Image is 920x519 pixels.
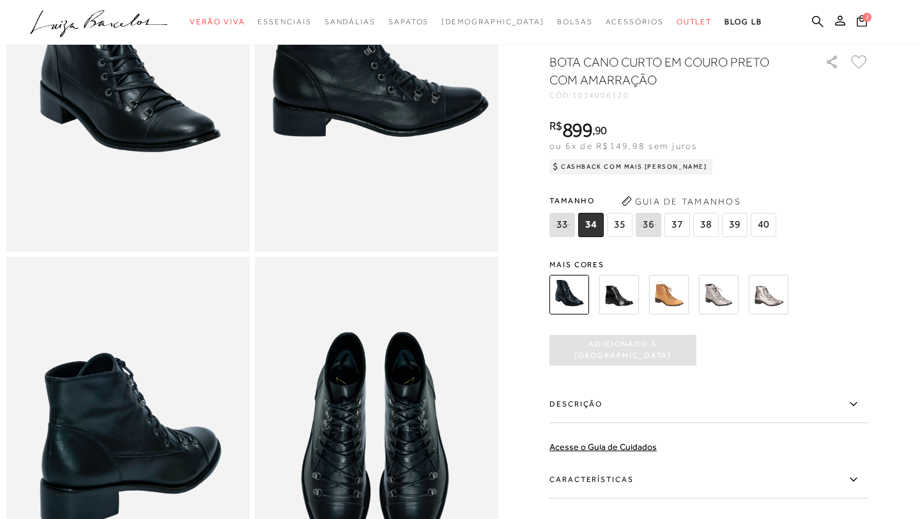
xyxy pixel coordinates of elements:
[853,13,871,31] button: 2
[677,10,712,34] a: categoryNavScreenReaderText
[617,191,745,212] button: Guia de Tamanhos
[257,17,311,26] span: Essenciais
[549,461,869,499] label: Características
[862,12,871,21] span: 2
[557,17,593,26] span: Bolsas
[549,335,696,366] button: Adicionado à [GEOGRAPHIC_DATA]
[606,17,664,26] span: Acessórios
[649,275,689,314] img: BOTA DE CANO CURTO EM COURO ESTONADO AMARULA COM AMARRAÇÃO
[578,213,604,237] span: 34
[562,118,592,141] span: 899
[607,213,632,237] span: 35
[549,91,805,99] div: CÓD:
[572,91,629,100] span: 1014006120
[549,386,869,423] label: Descrição
[724,10,762,34] a: BLOG LB
[549,191,779,210] span: Tamanho
[664,213,690,237] span: 37
[441,10,544,34] a: noSubCategoriesText
[388,17,429,26] span: Sapatos
[388,10,429,34] a: categoryNavScreenReaderText
[549,442,657,452] a: Acesse o Guia de Cuidados
[749,275,788,314] img: BOTA DE CANO CURTO EM COURO METALIZADO TITÂNIO COM AMARRAÇÃO
[751,213,776,237] span: 40
[595,123,607,137] span: 90
[599,275,639,314] img: BOTA CANO CURTO EM COURO VERNIZ PRETO COM AMARRAÇÃO
[549,261,869,268] span: Mais cores
[592,125,607,136] i: ,
[606,10,664,34] a: categoryNavScreenReaderText
[557,10,593,34] a: categoryNavScreenReaderText
[257,10,311,34] a: categoryNavScreenReaderText
[549,120,562,132] i: R$
[325,17,376,26] span: Sandálias
[441,17,544,26] span: [DEMOGRAPHIC_DATA]
[724,17,762,26] span: BLOG LB
[549,339,696,362] span: Adicionado à [GEOGRAPHIC_DATA]
[549,275,589,314] img: BOTA CANO CURTO EM COURO PRETO COM AMARRAÇÃO
[549,53,789,89] h1: BOTA CANO CURTO EM COURO PRETO COM AMARRAÇÃO
[549,141,697,151] span: ou 6x de R$149,98 sem juros
[325,10,376,34] a: categoryNavScreenReaderText
[190,17,245,26] span: Verão Viva
[693,213,719,237] span: 38
[549,159,712,174] div: Cashback com Mais [PERSON_NAME]
[699,275,739,314] img: BOTA DE CANO CURTO EM COURO METALIZADO CHUMBO COM AMARRAÇÃO
[636,213,661,237] span: 36
[549,213,575,237] span: 33
[190,10,245,34] a: categoryNavScreenReaderText
[677,17,712,26] span: Outlet
[722,213,747,237] span: 39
